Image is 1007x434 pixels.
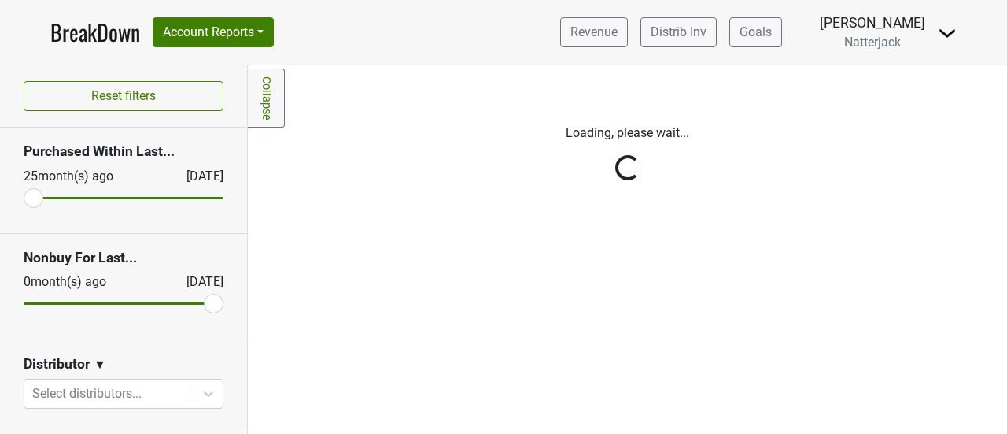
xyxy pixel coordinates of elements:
a: Goals [729,17,782,47]
div: [PERSON_NAME] [820,13,925,33]
span: Natterjack [844,35,901,50]
p: Loading, please wait... [260,124,995,143]
img: Dropdown Menu [938,24,957,43]
a: BreakDown [50,16,140,49]
button: Account Reports [153,17,274,47]
a: Revenue [560,17,628,47]
a: Distrib Inv [640,17,717,47]
a: Collapse [248,69,285,128]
